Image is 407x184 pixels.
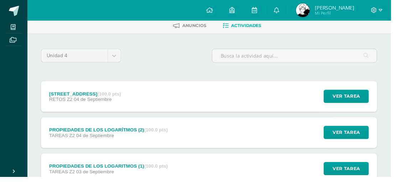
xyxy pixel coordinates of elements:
span: Unidad 4 [48,51,107,65]
span: Ver tarea [346,131,375,145]
span: Anuncios [190,24,215,29]
span: [PERSON_NAME] [328,4,369,11]
span: Ver tarea [346,94,375,107]
button: Ver tarea [337,169,384,183]
strong: (100.0 pts) [101,95,126,101]
a: Actividades [232,21,272,32]
button: Ver tarea [337,131,384,145]
a: Unidad 4 [43,51,126,65]
strong: (100.0 pts) [150,132,175,138]
div: PROPIEDADES DE LOS LOGARÍTMOS (2) [51,132,175,138]
img: 3e20aa122d7ad0c17809112beecdcf79.png [308,4,323,18]
span: TAREAS Z2 [51,138,78,144]
strong: (100.0 pts) [150,170,175,176]
span: Mi Perfil [328,11,369,17]
span: Ver tarea [346,169,375,182]
div: [STREET_ADDRESS] [51,95,126,101]
span: 03 de Septiembre [79,176,119,182]
span: RETOS Z2 [51,101,75,106]
a: Anuncios [181,21,215,32]
span: 04 de Septiembre [77,101,116,106]
button: Ver tarea [337,93,384,107]
input: Busca la actividad aquí... [221,51,393,65]
div: PROPIEDADES DE LOS LOGARITMOS (1) [51,170,175,176]
span: 04 de Septiembre [79,138,119,144]
span: TAREAS Z2 [51,176,78,182]
span: Actividades [241,24,272,29]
